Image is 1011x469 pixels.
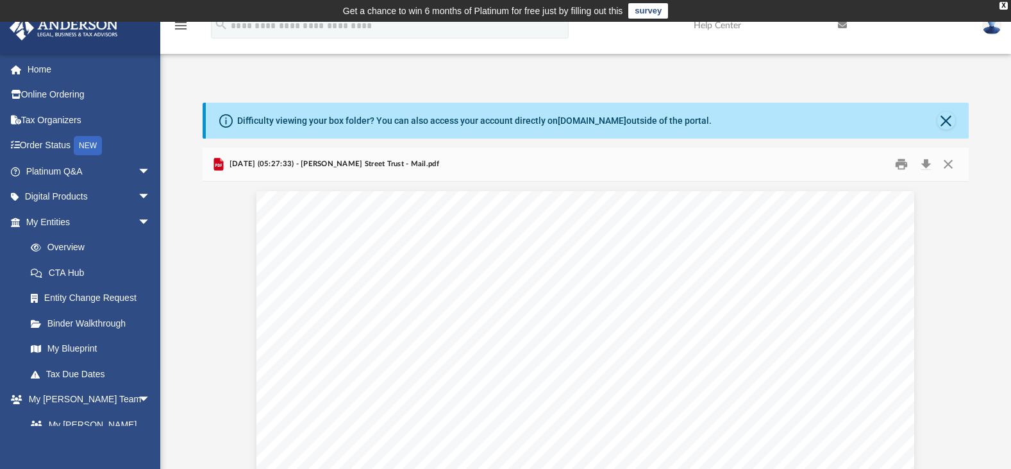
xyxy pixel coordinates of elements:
a: [DOMAIN_NAME] [558,115,626,126]
a: My [PERSON_NAME] Team [18,412,157,453]
button: Download [914,154,937,174]
span: arrow_drop_down [138,209,163,235]
span: [DATE] (05:27:33) - [PERSON_NAME] Street Trust - Mail.pdf [226,158,439,170]
a: Online Ordering [9,82,170,108]
i: menu [173,18,188,33]
span: arrow_drop_down [138,184,163,210]
button: Close [937,154,960,174]
span: arrow_drop_down [138,387,163,413]
span: arrow_drop_down [138,158,163,185]
a: Platinum Q&Aarrow_drop_down [9,158,170,184]
img: Anderson Advisors Platinum Portal [6,15,122,40]
a: My [PERSON_NAME] Teamarrow_drop_down [9,387,163,413]
i: search [214,17,228,31]
a: Binder Walkthrough [18,311,170,336]
a: Order StatusNEW [9,133,170,159]
a: Tax Due Dates [18,361,170,387]
a: Tax Organizers [9,107,170,133]
a: Home [9,56,170,82]
div: NEW [74,136,102,155]
a: My Entitiesarrow_drop_down [9,209,170,235]
div: Get a chance to win 6 months of Platinum for free just by filling out this [343,3,623,19]
button: Print [889,154,914,174]
a: My Blueprint [18,336,163,362]
div: close [999,2,1008,10]
a: Overview [18,235,170,260]
a: menu [173,24,188,33]
a: Entity Change Request [18,286,170,311]
div: Difficulty viewing your box folder? You can also access your account directly on outside of the p... [237,114,712,128]
img: User Pic [982,16,1001,35]
a: Digital Productsarrow_drop_down [9,184,170,210]
a: survey [628,3,668,19]
a: CTA Hub [18,260,170,286]
button: Close [937,112,955,130]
